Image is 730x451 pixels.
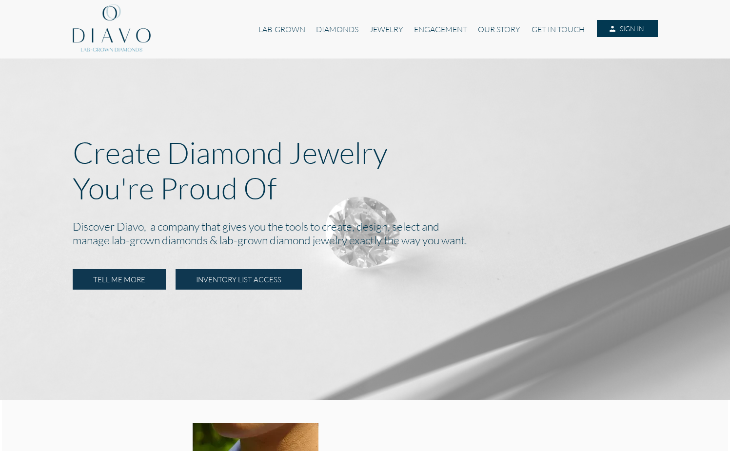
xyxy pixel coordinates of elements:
[681,402,718,439] iframe: Drift Widget Chat Controller
[409,20,473,39] a: ENGAGEMENT
[364,20,408,39] a: JEWELRY
[311,20,364,39] a: DIAMONDS
[73,269,166,290] a: TELL ME MORE
[253,20,311,39] a: LAB-GROWN
[526,20,590,39] a: GET IN TOUCH
[73,217,658,251] h2: Discover Diavo, a company that gives you the tools to create, design, select and manage lab-grown...
[473,20,526,39] a: OUR STORY
[529,301,724,408] iframe: Drift Widget Chat Window
[73,135,658,206] p: Create Diamond Jewelry You're Proud Of
[176,269,302,290] a: INVENTORY LIST ACCESS
[597,20,657,38] a: SIGN IN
